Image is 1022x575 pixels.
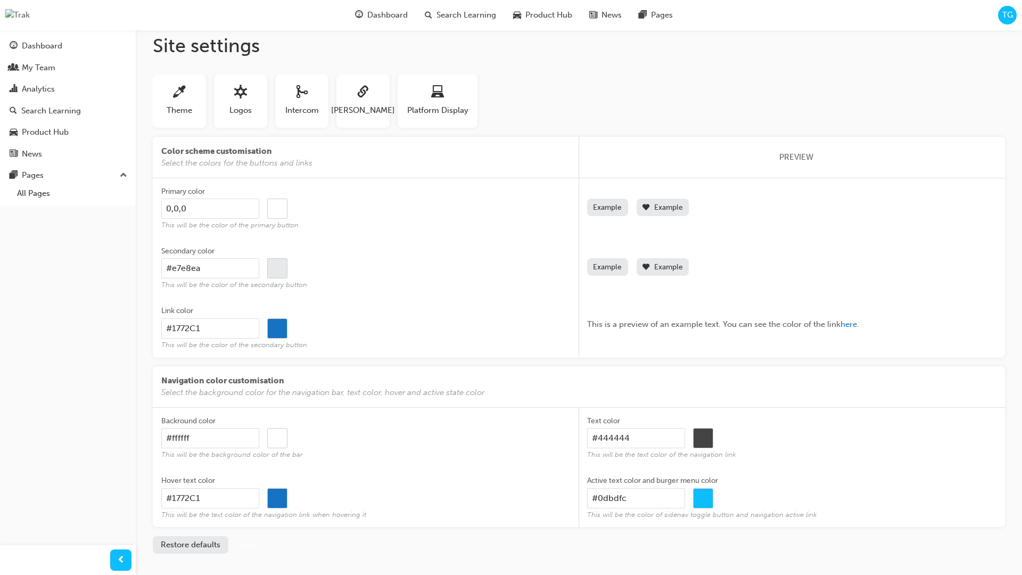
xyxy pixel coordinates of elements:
span: Label [587,247,996,259]
a: Dashboard [4,36,131,56]
button: Save [233,536,278,554]
button: TG [998,6,1017,24]
span: Select the background color for the navigation bar, text color, hover and active state color [161,387,996,399]
a: Search Learning [4,101,131,121]
span: news-icon [589,9,597,22]
div: Analytics [22,83,55,95]
span: Theme [167,104,192,117]
input: Backround colorThis will be the background color of the bar [161,428,259,448]
span: This will be the background color of the bar [161,450,571,459]
span: Label [587,306,996,318]
a: search-iconSearch Learning [416,4,505,26]
span: Search Learning [436,9,496,21]
button: Intercom [275,75,328,128]
span: prev-icon [117,554,125,567]
span: TG [1002,9,1013,21]
button: Logos [214,75,267,128]
button: DashboardMy TeamAnalyticsSearch LearningProduct HubNews [4,34,131,166]
span: people-icon [10,63,18,73]
span: This will be the color of the secondary button [161,281,571,290]
input: Hover text colorThis will be the text color of the navigation link when hovering it [161,488,259,508]
div: News [22,148,42,160]
input: Text colorThis will be the text color of the navigation link [587,428,685,448]
button: Pages [4,166,131,185]
span: chart-icon [10,85,18,94]
a: My Team [4,58,131,78]
div: Product Hub [22,126,69,138]
span: Intercom [285,104,319,117]
div: Search Learning [21,105,81,117]
a: News [4,144,131,164]
div: Link color [161,306,193,316]
span: car-icon [10,128,18,137]
div: Hover text color [161,475,215,486]
button: Platform Display [398,75,477,128]
span: Select the colors for the buttons and links [161,157,562,169]
input: Secondary colorThis will be the color of the secondary button [161,258,259,278]
span: sitesettings_logos-icon [234,86,247,100]
span: Navigation color customisation [161,375,996,387]
input: Primary colorThis will be the color of the primary button [161,199,259,219]
span: This will be the text color of the navigation link when hovering it [161,511,571,520]
div: My Team [22,62,55,74]
button: [PERSON_NAME] [336,75,390,128]
a: Analytics [4,79,131,99]
a: news-iconNews [581,4,630,26]
a: All Pages [13,185,131,202]
div: Dashboard [22,40,62,52]
span: This will be the text color of the navigation link [587,450,996,459]
span: guage-icon [10,42,18,51]
h1: Site settings [153,34,1005,57]
span: [PERSON_NAME] [331,104,395,117]
span: Product Hub [525,9,572,21]
span: Color scheme customisation [161,145,562,158]
span: News [601,9,622,21]
img: Trak [5,9,30,21]
div: Primary color [161,186,205,197]
button: Restore defaults [153,536,228,554]
span: This will be the color of the secondary button [161,341,571,350]
a: Product Hub [4,122,131,142]
span: news-icon [10,150,18,159]
span: This will be the color of sidenav toggle button and navigation active link [587,511,996,520]
span: Label [587,187,996,199]
div: Secondary color [161,246,215,257]
span: Dashboard [367,9,408,21]
span: Save [241,540,258,550]
span: laptop-icon [431,86,444,100]
span: pages-icon [639,9,647,22]
span: PREVIEW [779,151,813,163]
span: car-icon [513,9,521,22]
button: Theme [153,75,206,128]
span: search-icon [425,9,432,22]
span: This will be the color of the primary button [161,221,571,230]
span: Logos [229,104,252,117]
input: Link colorThis will be the color of the secondary button [161,318,259,339]
div: Text color [587,416,620,426]
span: This is a preview of an example text. You can see the color of the link . [587,319,859,329]
input: Active text color and burger menu colorThis will be the color of sidenav toggle button and naviga... [587,488,685,508]
span: Platform Display [407,104,468,117]
span: pages-icon [10,171,18,180]
div: Backround color [161,416,216,426]
a: car-iconProduct Hub [505,4,581,26]
a: pages-iconPages [630,4,681,26]
div: Pages [22,169,44,182]
a: guage-iconDashboard [347,4,416,26]
span: up-icon [120,169,127,183]
span: search-icon [10,106,17,116]
span: sitesettings_intercom-icon [295,86,308,100]
span: guage-icon [355,9,363,22]
div: Active text color and burger menu color [587,475,718,486]
span: sitesettings_theme-icon [173,86,186,100]
span: Pages [651,9,673,21]
span: here [840,319,857,329]
span: sitesettings_saml-icon [357,86,369,100]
